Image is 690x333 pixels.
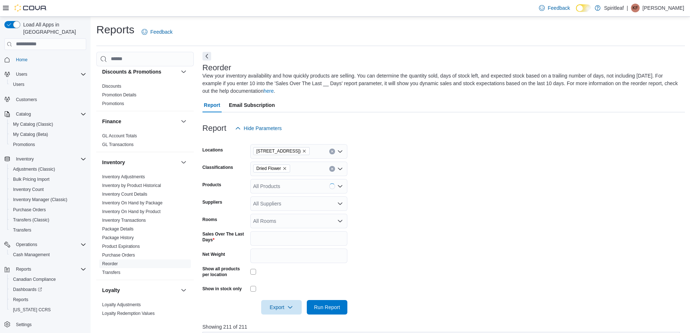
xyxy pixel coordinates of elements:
button: Next [202,52,211,61]
a: Inventory Transactions [102,218,146,223]
button: Finance [179,117,188,126]
button: Adjustments (Classic) [7,164,89,174]
span: Inventory Count [10,185,86,194]
span: Promotions [102,101,124,107]
span: Catalog [13,110,86,118]
button: Home [1,54,89,65]
span: Discounts [102,83,121,89]
h3: Reorder [202,63,231,72]
div: View your inventory availability and how quickly products are selling. You can determine the quan... [202,72,681,95]
button: Bulk Pricing Import [7,174,89,184]
button: Discounts & Promotions [179,67,188,76]
a: Feedback [139,25,175,39]
span: KF [632,4,638,12]
span: GL Account Totals [102,133,137,139]
button: Remove 578 - Spiritleaf Bridge St (Campbellford) from selection in this group [302,149,306,153]
a: Inventory On Hand by Package [102,200,163,205]
a: Discounts [102,84,121,89]
a: Loyalty Redemption Values [102,311,155,316]
span: Package History [102,235,134,241]
span: Reports [13,297,28,303]
a: Customers [13,95,40,104]
input: Dark Mode [576,4,591,12]
button: Open list of options [337,183,343,189]
button: Loyalty [179,286,188,295]
span: Loyalty Adjustments [102,302,141,308]
button: Remove Dried Flower from selection in this group [283,166,287,171]
a: Inventory Manager (Classic) [10,195,70,204]
button: Open list of options [337,149,343,154]
button: Users [1,69,89,79]
span: Home [16,57,28,63]
span: Transfers [13,227,31,233]
span: Inventory [16,156,34,162]
span: Run Report [314,304,340,311]
button: Open list of options [337,218,343,224]
a: Promotion Details [102,92,137,97]
span: Inventory Count [13,187,44,192]
button: Transfers [7,225,89,235]
span: Canadian Compliance [13,276,56,282]
button: [US_STATE] CCRS [7,305,89,315]
a: Reports [10,295,31,304]
span: Product Expirations [102,243,140,249]
h3: Report [202,124,226,133]
button: Inventory [179,158,188,167]
label: Classifications [202,165,233,170]
a: GL Transactions [102,142,134,147]
span: My Catalog (Beta) [13,132,48,137]
label: Sales Over The Last Days [202,231,247,243]
a: Product Expirations [102,244,140,249]
span: Cash Management [10,250,86,259]
span: Users [13,70,86,79]
button: Inventory Manager (Classic) [7,195,89,205]
span: Home [13,55,86,64]
span: My Catalog (Beta) [10,130,86,139]
div: Discounts & Promotions [96,82,194,111]
button: Reports [1,264,89,274]
button: Operations [13,240,40,249]
span: 578 - Spiritleaf Bridge St (Campbellford) [253,147,310,155]
span: Email Subscription [229,98,275,112]
span: Catalog [16,111,31,117]
span: Users [13,82,24,87]
span: Inventory On Hand by Package [102,200,163,206]
button: My Catalog (Beta) [7,129,89,140]
button: Export [261,300,302,315]
p: Showing 211 of 211 [202,323,685,330]
label: Show in stock only [202,286,242,292]
a: Users [10,80,27,89]
button: Inventory [13,155,37,163]
a: Cash Management [10,250,53,259]
button: Loyalty [102,287,178,294]
button: Transfers (Classic) [7,215,89,225]
span: Feedback [548,4,570,12]
span: Reports [16,266,31,272]
button: Open list of options [337,201,343,207]
button: Customers [1,94,89,104]
span: Transfers [10,226,86,234]
span: Inventory On Hand by Product [102,209,160,215]
p: [PERSON_NAME] [643,4,684,12]
a: Promotions [102,101,124,106]
a: Promotions [10,140,38,149]
span: Transfers (Classic) [10,216,86,224]
span: Inventory Transactions [102,217,146,223]
span: Inventory [13,155,86,163]
span: Inventory Manager (Classic) [13,197,67,203]
span: Operations [16,242,37,247]
button: Operations [1,240,89,250]
button: Users [13,70,30,79]
a: Reorder [102,261,118,266]
button: Inventory [102,159,178,166]
button: Inventory [1,154,89,164]
span: Canadian Compliance [10,275,86,284]
button: Catalog [13,110,34,118]
div: Loyalty [96,300,194,321]
a: Inventory Count [10,185,47,194]
a: Home [13,55,30,64]
span: Inventory Manager (Classic) [10,195,86,204]
button: Clear input [329,166,335,172]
